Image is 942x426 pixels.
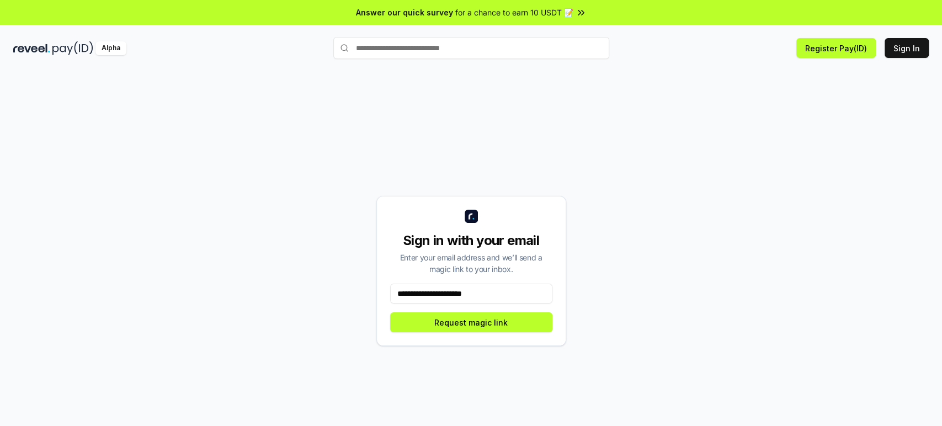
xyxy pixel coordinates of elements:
[390,252,552,275] div: Enter your email address and we’ll send a magic link to your inbox.
[356,7,453,18] span: Answer our quick survey
[885,38,929,58] button: Sign In
[465,210,478,223] img: logo_small
[796,38,876,58] button: Register Pay(ID)
[390,232,552,249] div: Sign in with your email
[95,41,126,55] div: Alpha
[52,41,93,55] img: pay_id
[13,41,50,55] img: reveel_dark
[455,7,573,18] span: for a chance to earn 10 USDT 📝
[390,312,552,332] button: Request magic link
